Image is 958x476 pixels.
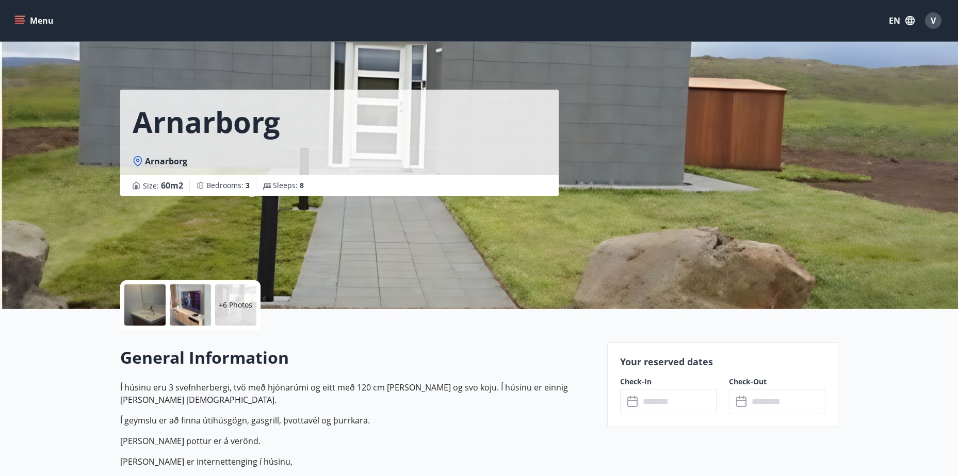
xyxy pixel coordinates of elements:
button: V [921,8,946,33]
label: Check-Out [729,377,825,387]
span: 8 [300,180,304,190]
span: 3 [246,180,250,190]
p: [PERSON_NAME] er internettenging í húsinu, [120,455,595,468]
p: Í húsinu eru 3 svefnherbergi, tvö með hjónarúmi og eitt með 120 cm [PERSON_NAME] og svo koju. Í h... [120,381,595,406]
p: Í geymslu er að finna útihúsgögn, gasgrill, þvottavél og þurrkara. [120,414,595,427]
button: EN [885,11,919,30]
span: 60 m2 [161,180,183,191]
h2: General Information [120,346,595,369]
label: Check-In [620,377,717,387]
h1: Arnarborg [133,102,280,141]
button: menu [12,11,58,30]
span: Size : [143,179,183,192]
p: +6 Photos [219,300,252,310]
span: Arnarborg [145,156,187,167]
p: Your reserved dates [620,355,825,368]
span: Bedrooms : [206,180,250,191]
span: V [931,15,936,26]
p: [PERSON_NAME] pottur er á verönd. [120,435,595,447]
span: Sleeps : [273,180,304,191]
